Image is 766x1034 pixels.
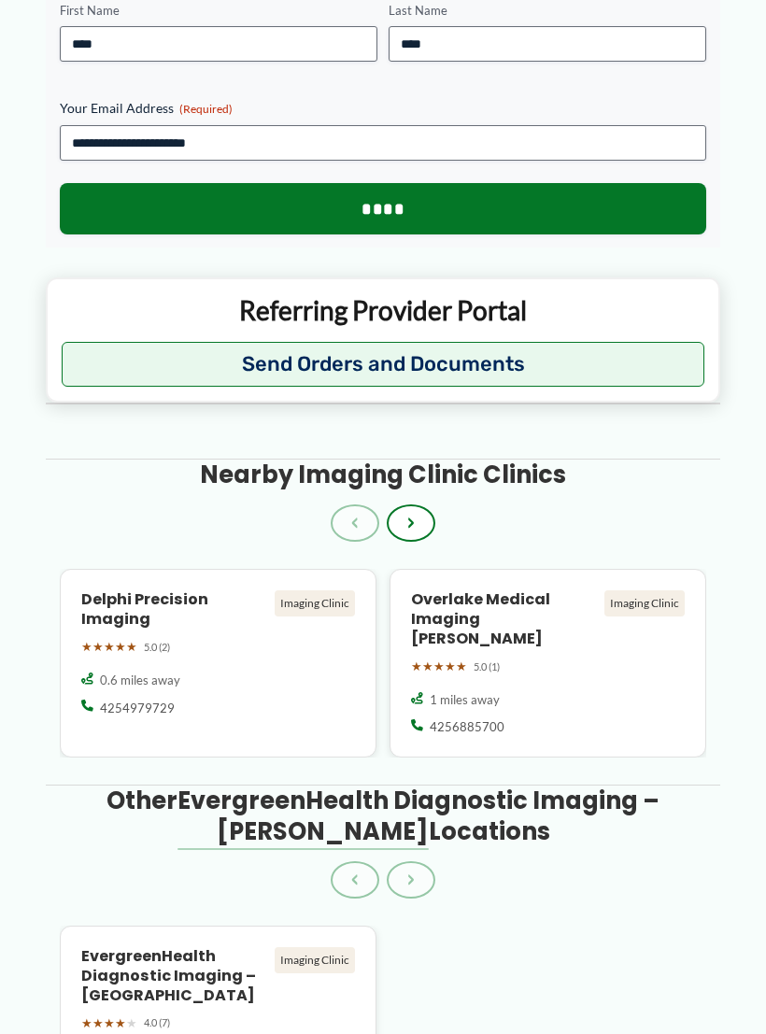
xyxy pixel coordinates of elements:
[411,590,598,649] h4: Overlake Medical Imaging [PERSON_NAME]
[60,2,377,20] label: First Name
[389,2,706,20] label: Last Name
[331,861,379,899] button: ‹
[422,656,433,678] span: ★
[179,102,233,116] span: (Required)
[60,786,707,847] h3: Other Locations
[144,638,170,657] span: 5.0 (2)
[81,590,268,630] h4: Delphi Precision Imaging
[407,513,415,533] span: ›
[115,636,126,659] span: ★
[62,342,704,387] button: Send Orders and Documents
[200,460,566,490] h3: Nearby Imaging Clinic Clinics
[433,656,445,678] span: ★
[456,656,467,678] span: ★
[407,870,415,890] span: ›
[144,1013,170,1032] span: 4.0 (7)
[100,672,180,688] span: 0.6 miles away
[177,784,660,848] span: EvergreenHealth Diagnostic Imaging – [PERSON_NAME]
[126,636,137,659] span: ★
[81,947,268,1006] h4: EvergreenHealth Diagnostic Imaging – [GEOGRAPHIC_DATA]
[104,636,115,659] span: ★
[390,569,706,758] a: Overlake Medical Imaging [PERSON_NAME] Imaging Clinic ★★★★★ 5.0 (1) 1 miles away 4256885700
[604,590,685,616] div: Imaging Clinic
[100,700,175,716] span: 4254979729
[60,99,707,118] label: Your Email Address
[331,504,379,542] button: ‹
[60,569,376,758] a: Delphi Precision Imaging Imaging Clinic ★★★★★ 5.0 (2) 0.6 miles away 4254979729
[351,870,359,890] span: ‹
[430,691,500,708] span: 1 miles away
[387,504,435,542] button: ›
[92,636,104,659] span: ★
[411,656,422,678] span: ★
[275,947,355,973] div: Imaging Clinic
[81,636,92,659] span: ★
[387,861,435,899] button: ›
[275,590,355,616] div: Imaging Clinic
[430,718,504,735] span: 4256885700
[474,658,500,676] span: 5.0 (1)
[351,513,359,533] span: ‹
[62,293,704,327] p: Referring Provider Portal
[445,656,456,678] span: ★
